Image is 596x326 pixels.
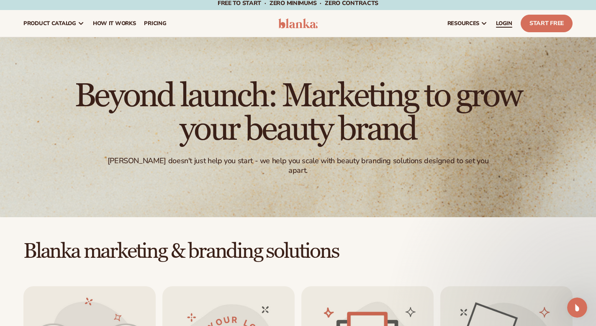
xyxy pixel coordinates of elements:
[447,20,479,27] span: resources
[140,10,170,37] a: pricing
[567,298,587,318] iframe: Intercom live chat
[278,18,318,28] img: logo
[521,15,573,32] a: Start Free
[144,20,166,27] span: pricing
[93,20,136,27] span: How It Works
[89,10,140,37] a: How It Works
[496,20,512,27] span: LOGIN
[19,10,89,37] a: product catalog
[68,79,528,146] h1: Beyond launch: Marketing to grow your beauty brand
[492,10,516,37] a: LOGIN
[429,217,596,303] iframe: Intercom notifications message
[104,156,492,176] div: [PERSON_NAME] doesn't just help you start - we help you scale with beauty branding solutions desi...
[23,20,76,27] span: product catalog
[443,10,492,37] a: resources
